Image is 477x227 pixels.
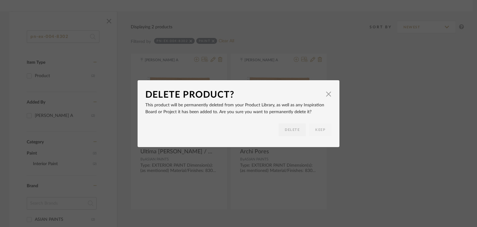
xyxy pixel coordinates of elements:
[309,123,332,136] button: KEEP
[322,88,335,100] button: Close
[279,123,306,136] button: DELETE
[145,88,332,102] dialog-header: Delete Product?
[145,88,322,102] div: Delete Product?
[145,102,332,115] p: This product will be permanently deleted from your Product Library, as well as any Inspiration Bo...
